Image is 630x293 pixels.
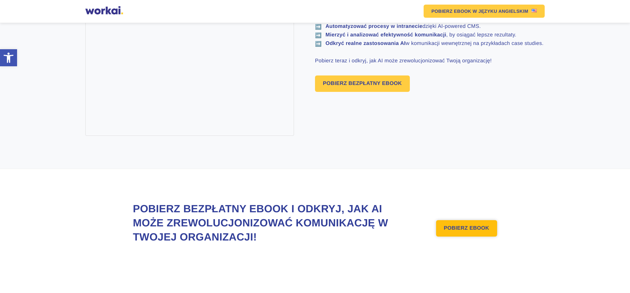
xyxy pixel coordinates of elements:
[315,41,545,47] li: w komunikacji wewnętrznej na przykładach case studies.
[315,32,322,39] span: ➡️
[315,24,545,30] li: dzięki AI-powered CMS.
[532,9,537,12] img: US flag
[315,32,545,38] li: , by osiągać lepsze rezultaty.
[133,202,403,244] h2: Pobierz bezpłatny ebook i odkryj, jak AI może zrewolucjonizować komunikację w Twojej organizacji!
[424,5,545,18] a: POBIERZ EBOOKW JĘZYKU ANGIELSKIMUS flag
[315,24,322,30] span: ➡️
[315,75,410,92] a: POBIERZ BEZPŁATNY EBOOK
[436,220,497,237] a: POBIERZ EBOOK
[325,24,422,29] strong: Automatyzować procesy w intranecie
[431,9,472,13] em: POBIERZ EBOOK
[315,57,545,65] p: Pobierz teraz i odkryj, jak AI może zrewolucjonizować Twoją organizację!
[325,32,446,38] strong: Mierzyć i analizować efektywność komunikacji
[325,41,406,46] strong: Odkryć realne zastosowania AI
[315,41,322,47] span: ➡️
